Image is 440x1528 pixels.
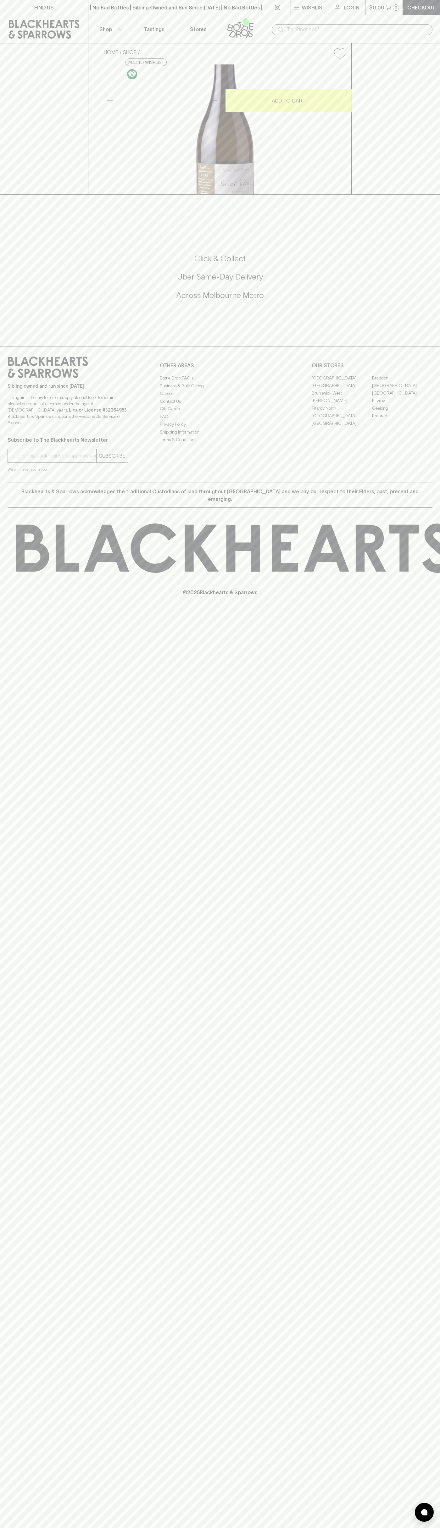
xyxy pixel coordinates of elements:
[372,404,432,412] a: Geelong
[160,397,281,405] a: Contact Us
[8,436,128,444] p: Subscribe to The Blackhearts Newsletter
[99,25,112,33] p: Shop
[372,374,432,382] a: Braddon
[312,404,372,412] a: Fitzroy North
[12,488,428,503] p: Blackhearts & Sparrows acknowledges the traditional Custodians of land throughout [GEOGRAPHIC_DAT...
[97,449,128,462] button: SUBSCRIBE
[312,374,372,382] a: [GEOGRAPHIC_DATA]
[312,419,372,427] a: [GEOGRAPHIC_DATA]
[226,89,352,112] button: ADD TO CART
[99,64,351,194] img: 40320.png
[125,58,167,66] button: Add to wishlist
[8,272,432,282] h5: Uber Same-Day Delivery
[123,49,136,55] a: SHOP
[8,290,432,301] h5: Across Melbourne Metro
[312,382,372,389] a: [GEOGRAPHIC_DATA]
[312,397,372,404] a: [PERSON_NAME]
[125,68,139,81] a: Made without the use of any animal products.
[302,4,326,11] p: Wishlist
[272,97,305,104] p: ADD TO CART
[144,25,164,33] p: Tastings
[69,407,127,412] strong: Liquor License #32064953
[287,25,427,35] input: Try "Pinot noir"
[160,436,281,444] a: Terms & Conditions
[8,253,432,264] h5: Click & Collect
[160,405,281,413] a: Gift Cards
[160,421,281,428] a: Privacy Policy
[160,382,281,390] a: Business & Bulk Gifting
[190,25,206,33] p: Stores
[369,4,384,11] p: $0.00
[13,451,96,461] input: e.g. jane@blackheartsandsparrows.com.au
[160,413,281,420] a: FAQ's
[132,15,176,43] a: Tastings
[160,374,281,382] a: Bottle Drop FAQ's
[99,452,125,460] p: SUBSCRIBE
[8,394,128,426] p: It is against the law to sell or supply alcohol to, or to obtain alcohol on behalf of a person un...
[372,389,432,397] a: [GEOGRAPHIC_DATA]
[395,6,397,9] p: 0
[127,69,137,79] img: Vegan
[312,362,432,369] p: OUR STORES
[372,382,432,389] a: [GEOGRAPHIC_DATA]
[312,412,372,419] a: [GEOGRAPHIC_DATA]
[176,15,220,43] a: Stores
[372,412,432,419] a: Prahran
[160,390,281,397] a: Careers
[331,46,349,62] button: Add to wishlist
[88,15,132,43] button: Shop
[312,389,372,397] a: Brunswick West
[421,1509,427,1515] img: bubble-icon
[344,4,359,11] p: Login
[372,397,432,404] a: Fitzroy
[407,4,436,11] p: Checkout
[8,228,432,334] div: Call to action block
[8,383,128,389] p: Sibling owned and run since [DATE]
[104,49,118,55] a: HOME
[8,466,128,473] p: We will never spam you
[160,428,281,436] a: Shipping Information
[34,4,54,11] p: FIND US
[160,362,281,369] p: OTHER AREAS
